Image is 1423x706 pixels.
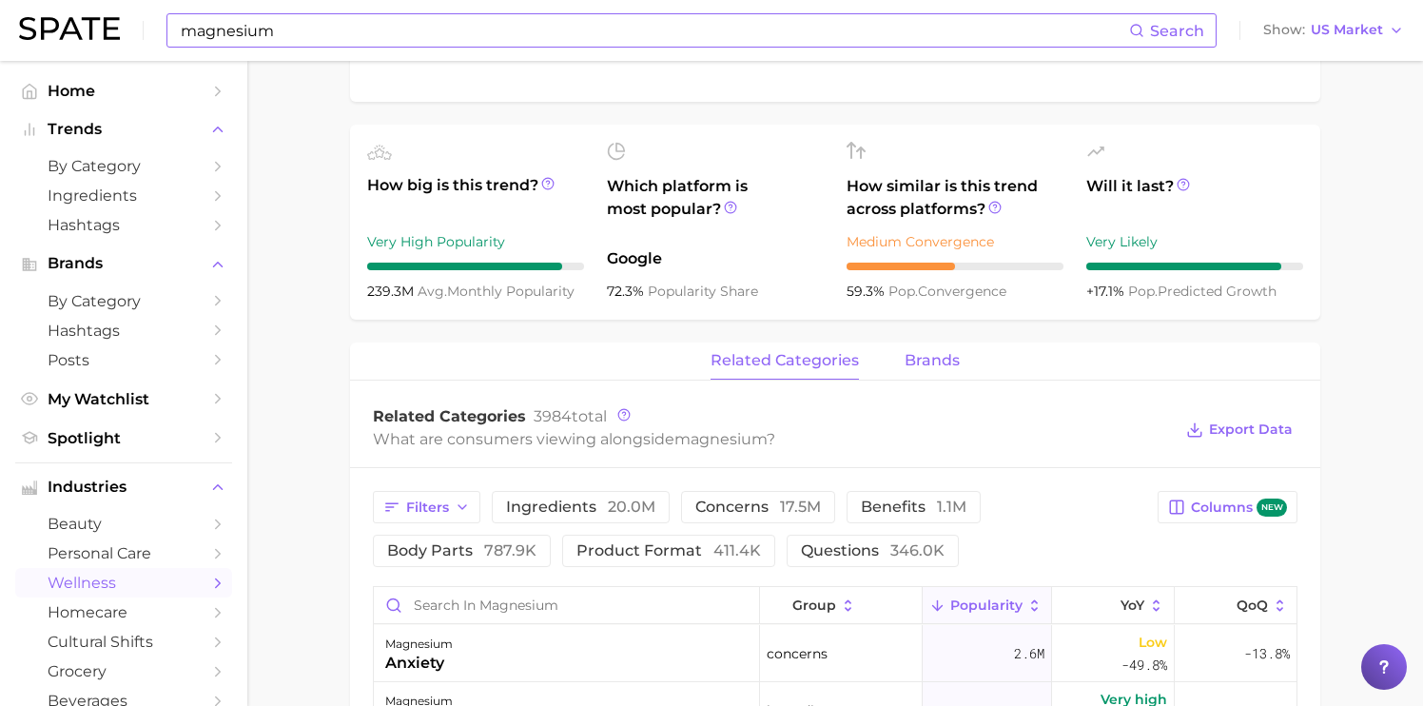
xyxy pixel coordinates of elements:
span: predicted growth [1128,283,1277,300]
span: Ingredients [48,186,200,205]
span: 1.1m [937,498,966,516]
a: personal care [15,539,232,568]
div: 9 / 10 [367,263,584,270]
span: 72.3% [607,283,648,300]
a: wellness [15,568,232,598]
span: ingredients [506,500,655,515]
span: concerns [767,642,828,665]
button: Popularity [923,587,1052,624]
span: 2.6m [1014,642,1044,665]
span: Posts [48,351,200,369]
span: concerns [695,500,821,515]
button: ShowUS Market [1258,18,1409,43]
span: Columns [1191,499,1287,517]
span: beauty [48,515,200,533]
span: group [792,598,836,613]
button: Filters [373,491,480,523]
a: cultural shifts [15,627,232,657]
span: brands [905,352,960,369]
a: by Category [15,151,232,181]
abbr: popularity index [1128,283,1158,300]
span: 239.3m [367,283,418,300]
div: 9 / 10 [1086,263,1303,270]
a: beauty [15,509,232,539]
span: by Category [48,157,200,175]
button: Trends [15,115,232,144]
span: YoY [1121,598,1144,613]
span: personal care [48,544,200,562]
button: YoY [1052,587,1175,624]
span: new [1257,499,1287,517]
span: Home [48,82,200,100]
span: 787.9k [484,541,536,559]
span: 3984 [534,407,572,425]
span: US Market [1311,25,1383,35]
span: 411.4k [713,541,761,559]
span: homecare [48,603,200,621]
span: 17.5m [780,498,821,516]
input: Search in magnesium [374,587,759,623]
span: Popularity [950,598,1023,613]
span: How big is this trend? [367,174,584,221]
span: questions [801,543,945,559]
span: benefits [861,500,966,515]
span: My Watchlist [48,390,200,408]
span: convergence [888,283,1006,300]
span: Filters [406,500,449,516]
a: Spotlight [15,423,232,453]
button: Columnsnew [1158,491,1297,523]
abbr: popularity index [888,283,918,300]
span: Hashtags [48,322,200,340]
span: Industries [48,479,200,496]
input: Search here for a brand, industry, or ingredient [179,14,1129,47]
span: grocery [48,662,200,680]
div: 5 / 10 [847,263,1063,270]
button: Export Data [1181,417,1297,443]
span: Spotlight [48,429,200,447]
span: 20.0m [608,498,655,516]
div: Medium Convergence [847,230,1063,253]
a: Ingredients [15,181,232,210]
div: magnesium [385,633,453,656]
span: Brands [48,255,200,272]
span: +17.1% [1086,283,1128,300]
span: 346.0k [890,541,945,559]
span: Google [607,247,824,270]
div: anxiety [385,652,453,675]
span: Show [1263,25,1305,35]
div: Very High Popularity [367,230,584,253]
span: Trends [48,121,200,138]
div: Very Likely [1086,230,1303,253]
span: Will it last? [1086,175,1303,221]
span: wellness [48,574,200,592]
span: -49.8% [1121,654,1167,677]
span: Related Categories [373,407,526,425]
span: total [534,407,607,425]
span: Export Data [1209,422,1293,438]
abbr: average [418,283,447,300]
span: by Category [48,292,200,310]
a: My Watchlist [15,384,232,414]
span: How similar is this trend across platforms? [847,175,1063,221]
a: by Category [15,286,232,316]
a: homecare [15,598,232,627]
button: Industries [15,473,232,501]
button: Brands [15,249,232,278]
span: QoQ [1237,598,1268,613]
button: group [760,587,922,624]
span: 59.3% [847,283,888,300]
a: Hashtags [15,316,232,345]
span: Low [1139,631,1167,654]
span: -13.8% [1244,642,1290,665]
span: body parts [387,543,536,559]
span: product format [576,543,761,559]
img: SPATE [19,17,120,40]
span: Hashtags [48,216,200,234]
span: Search [1150,22,1204,40]
a: Hashtags [15,210,232,240]
a: Posts [15,345,232,375]
span: popularity share [648,283,758,300]
button: QoQ [1175,587,1296,624]
a: Home [15,76,232,106]
span: related categories [711,352,859,369]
